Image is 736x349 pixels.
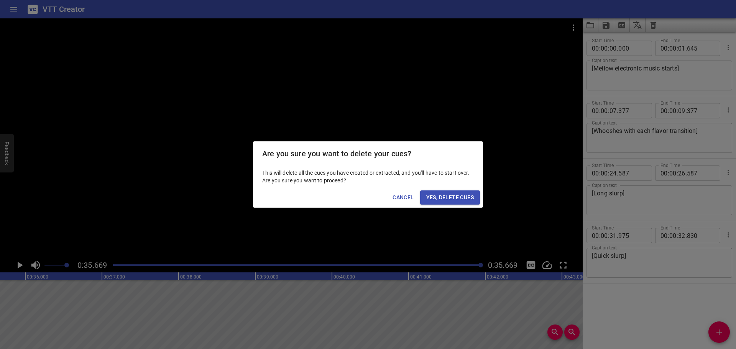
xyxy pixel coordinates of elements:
button: Yes, Delete Cues [420,190,480,205]
span: Cancel [393,193,414,202]
div: This will delete all the cues you have created or extracted, and you'll have to start over. Are y... [253,166,483,187]
button: Cancel [389,190,417,205]
h2: Are you sure you want to delete your cues? [262,147,474,160]
span: Yes, Delete Cues [426,193,474,202]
